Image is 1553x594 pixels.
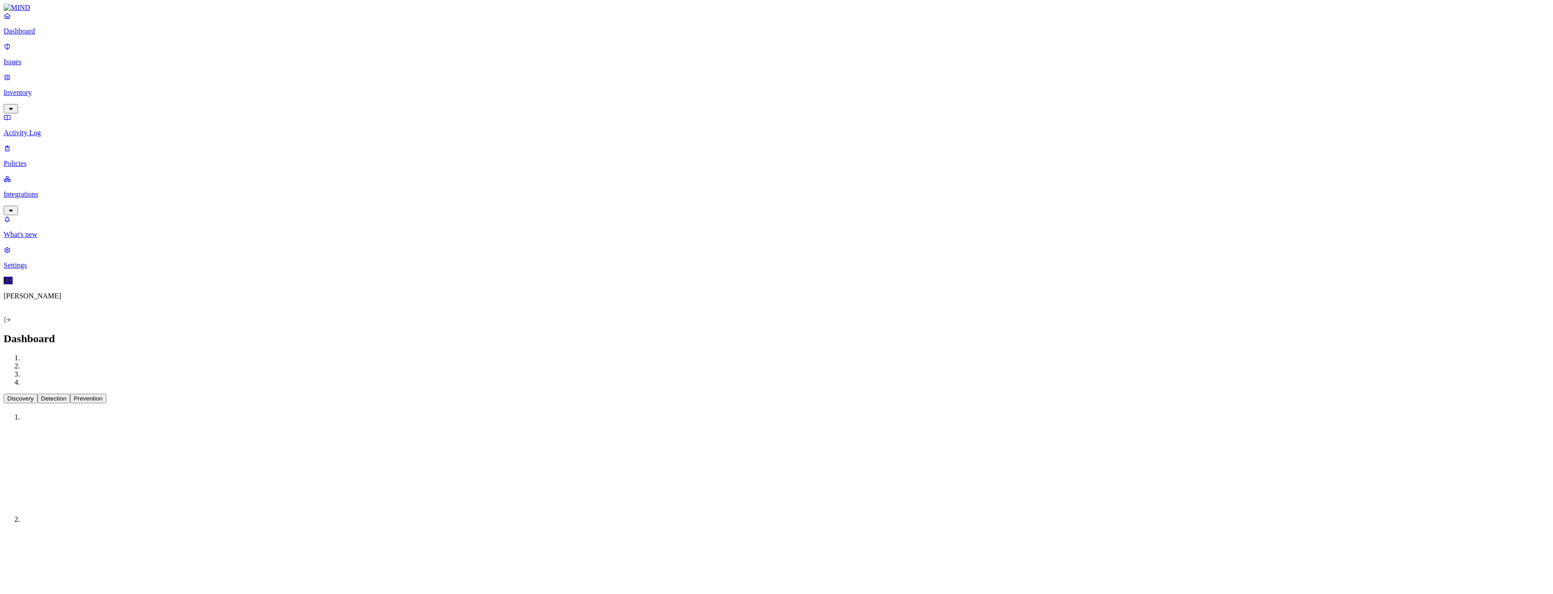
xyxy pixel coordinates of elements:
[4,246,1549,269] a: Settings
[4,394,38,403] button: Discovery
[4,190,1549,198] p: Integrations
[4,58,1549,66] p: Issues
[4,42,1549,66] a: Issues
[4,160,1549,168] p: Policies
[4,144,1549,168] a: Policies
[4,261,1549,269] p: Settings
[70,394,106,403] button: Prevention
[38,394,70,403] button: Detection
[4,231,1549,239] p: What's new
[4,12,1549,35] a: Dashboard
[4,129,1549,137] p: Activity Log
[4,73,1549,112] a: Inventory
[4,89,1549,97] p: Inventory
[4,175,1549,214] a: Integrations
[4,277,13,284] span: EL
[4,4,30,12] img: MIND
[4,215,1549,239] a: What's new
[4,27,1549,35] p: Dashboard
[4,113,1549,137] a: Activity Log
[4,333,1549,345] h2: Dashboard
[4,292,1549,300] p: [PERSON_NAME]
[4,4,1549,12] a: MIND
